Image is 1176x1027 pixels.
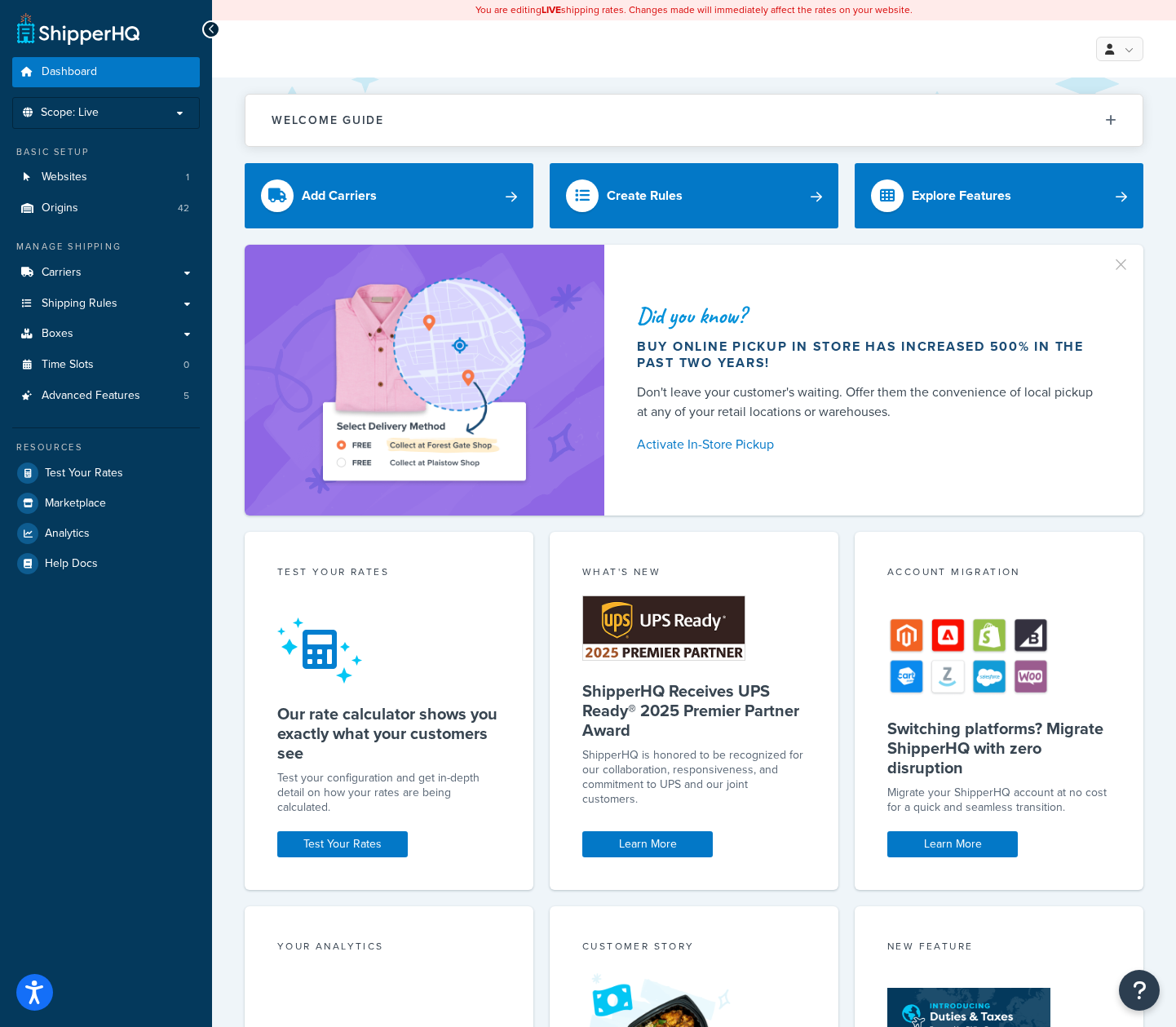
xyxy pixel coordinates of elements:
span: Boxes [42,327,73,341]
a: Test Your Rates [277,831,408,857]
div: Customer Story [582,939,806,958]
li: Advanced Features [12,381,200,411]
a: Test Your Rates [12,458,200,488]
a: Learn More [887,831,1018,857]
div: Resources [12,440,200,454]
div: Manage Shipping [12,240,200,254]
a: Boxes [12,319,200,349]
span: Test Your Rates [45,467,123,480]
span: Shipping Rules [42,297,117,311]
span: Help Docs [45,557,98,571]
h5: Our rate calculator shows you exactly what your customers see [277,704,501,763]
a: Websites1 [12,162,200,193]
a: Help Docs [12,549,200,578]
span: Dashboard [42,65,97,79]
a: Shipping Rules [12,289,200,319]
a: Advanced Features5 [12,381,200,411]
a: Dashboard [12,57,200,87]
span: Time Slots [42,358,94,372]
span: 5 [183,389,189,403]
div: What's New [582,564,806,583]
h2: Welcome Guide [272,114,384,126]
div: Buy online pickup in store has increased 500% in the past two years! [637,339,1104,371]
img: ad-shirt-map-b0359fc47e01cab431d101c4b569394f6a03f54285957d908178d52f29eb9668.png [276,269,572,491]
div: Explore Features [912,184,1011,207]
span: Carriers [42,266,82,280]
button: Open Resource Center [1119,970,1160,1011]
div: Don't leave your customer's waiting. Offer them the convenience of local pickup at any of your re... [637,383,1104,422]
span: 0 [183,358,189,372]
li: Origins [12,193,200,224]
a: Origins42 [12,193,200,224]
div: Did you know? [637,304,1104,327]
div: Your Analytics [277,939,501,958]
li: Websites [12,162,200,193]
a: Time Slots0 [12,350,200,380]
span: 1 [186,170,189,184]
a: Add Carriers [245,163,533,228]
button: Welcome Guide [245,95,1143,146]
div: Basic Setup [12,145,200,159]
span: Origins [42,201,78,215]
a: Explore Features [855,163,1143,228]
a: Create Rules [550,163,838,228]
span: 42 [178,201,189,215]
h5: ShipperHQ Receives UPS Ready® 2025 Premier Partner Award [582,681,806,740]
div: Migrate your ShipperHQ account at no cost for a quick and seamless transition. [887,786,1111,815]
div: Create Rules [607,184,683,207]
span: Analytics [45,527,90,541]
p: ShipperHQ is honored to be recognized for our collaboration, responsiveness, and commitment to UP... [582,748,806,807]
a: Analytics [12,519,200,548]
a: Activate In-Store Pickup [637,433,1104,456]
span: Marketplace [45,497,106,511]
div: New Feature [887,939,1111,958]
li: Time Slots [12,350,200,380]
div: Add Carriers [302,184,377,207]
span: Websites [42,170,87,184]
div: Test your configuration and get in-depth detail on how your rates are being calculated. [277,771,501,815]
div: Test your rates [277,564,501,583]
span: Scope: Live [41,106,99,120]
div: Account Migration [887,564,1111,583]
a: Marketplace [12,489,200,518]
h5: Switching platforms? Migrate ShipperHQ with zero disruption [887,719,1111,777]
a: Learn More [582,831,713,857]
a: Carriers [12,258,200,288]
b: LIVE [542,2,561,17]
span: Advanced Features [42,389,140,403]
